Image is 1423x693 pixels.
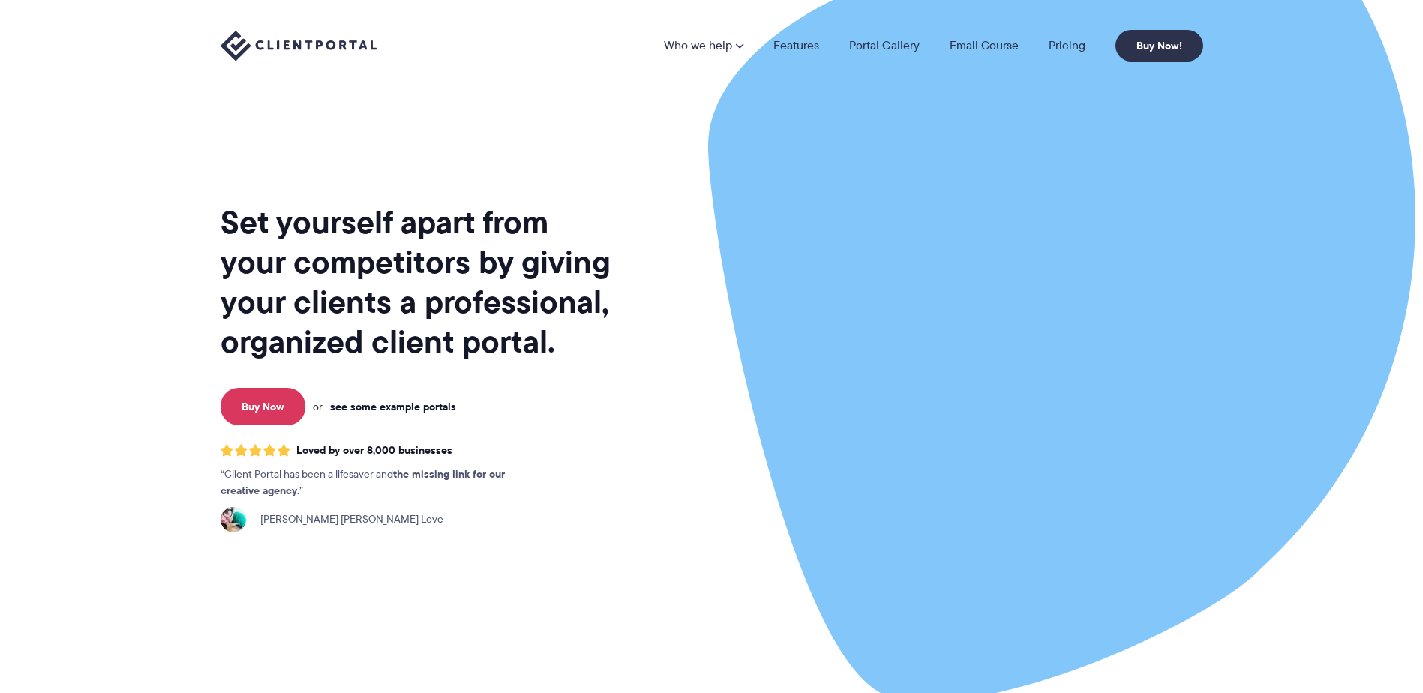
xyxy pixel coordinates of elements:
span: Loved by over 8,000 businesses [296,444,452,457]
a: Who we help [664,40,743,52]
a: Portal Gallery [849,40,920,52]
p: Client Portal has been a lifesaver and . [221,466,536,499]
a: Pricing [1049,40,1085,52]
span: [PERSON_NAME] [PERSON_NAME] Love [252,511,443,528]
span: or [313,400,323,413]
a: Buy Now [221,388,305,425]
a: see some example portals [330,400,456,413]
a: Email Course [950,40,1019,52]
h1: Set yourself apart from your competitors by giving your clients a professional, organized client ... [221,202,614,361]
a: Features [773,40,819,52]
strong: the missing link for our creative agency [221,466,505,499]
a: Buy Now! [1115,30,1203,61]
